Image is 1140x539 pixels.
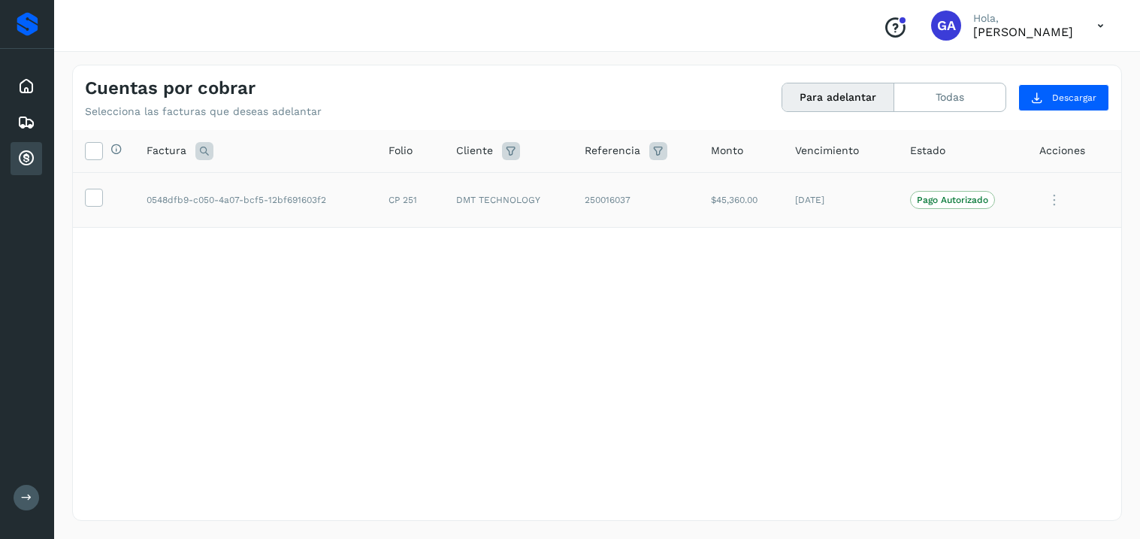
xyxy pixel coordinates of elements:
span: Estado [910,143,945,159]
span: Vencimiento [795,143,859,159]
span: Factura [147,143,186,159]
span: Folio [389,143,413,159]
span: Referencia [585,143,640,159]
p: Hola, [973,12,1073,25]
p: Pago Autorizado [917,195,988,205]
span: Cliente [456,143,493,159]
p: Selecciona las facturas que deseas adelantar [85,105,322,118]
div: Inicio [11,70,42,103]
span: Acciones [1039,143,1085,159]
button: Para adelantar [782,83,894,111]
div: Embarques [11,106,42,139]
button: Todas [894,83,1005,111]
td: CP 251 [376,172,444,228]
td: 0548dfb9-c050-4a07-bcf5-12bf691603f2 [135,172,376,228]
td: DMT TECHNOLOGY [444,172,573,228]
td: [DATE] [783,172,898,228]
span: Descargar [1052,91,1096,104]
td: 250016037 [573,172,700,228]
div: Cuentas por cobrar [11,142,42,175]
span: Monto [711,143,743,159]
button: Descargar [1018,84,1109,111]
h4: Cuentas por cobrar [85,77,256,99]
td: $45,360.00 [699,172,783,228]
p: GABRIELA ARENAS DELGADILLO [973,25,1073,39]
